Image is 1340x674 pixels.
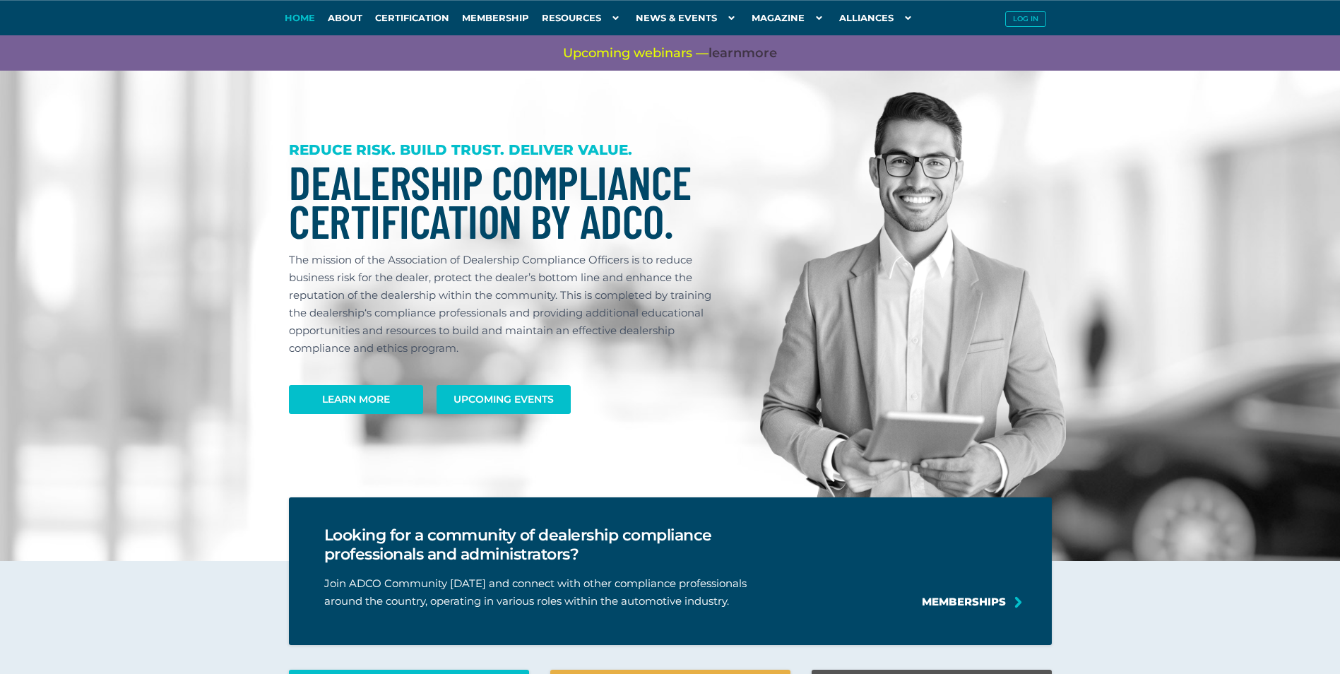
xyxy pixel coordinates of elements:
h1: Dealership Compliance Certification by ADCO. [289,162,725,240]
span: learn [708,45,742,61]
a: Upcoming Events [437,385,571,414]
iframe: Lucky Orange Messenger [1269,603,1340,674]
h3: REDUCE RISK. BUILD TRUST. DELIVER VALUE. [289,141,725,159]
a: learnmore [708,45,777,62]
button: Log in [1005,11,1046,27]
a: Learn More [289,385,423,414]
span: Upcoming webinars — [563,45,777,62]
a: Memberships [922,593,1006,610]
img: Dealership Compliance Professional [760,92,1066,525]
p: Join ADCO Community [DATE] and connect with other compliance professionals around the country, op... [324,574,798,610]
p: The mission of the Association of Dealership Compliance Officers is to reduce business risk for t... [289,251,725,357]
